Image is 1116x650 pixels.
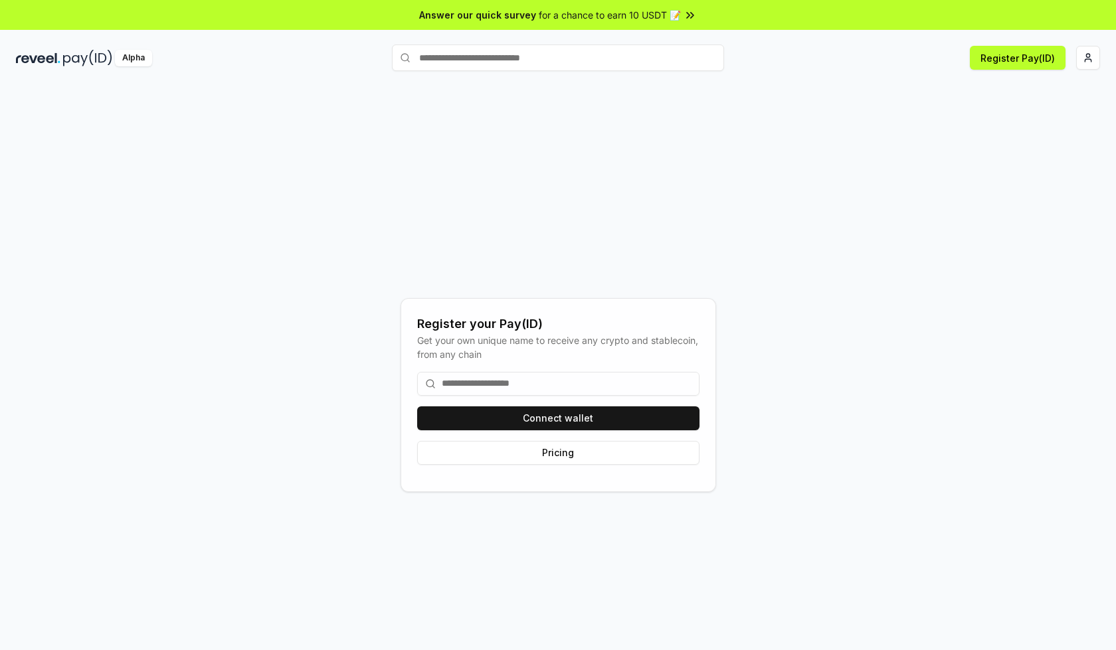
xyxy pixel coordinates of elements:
span: Answer our quick survey [419,8,536,22]
img: pay_id [63,50,112,66]
button: Pricing [417,441,699,465]
button: Connect wallet [417,406,699,430]
div: Get your own unique name to receive any crypto and stablecoin, from any chain [417,333,699,361]
div: Register your Pay(ID) [417,315,699,333]
div: Alpha [115,50,152,66]
button: Register Pay(ID) [970,46,1066,70]
img: reveel_dark [16,50,60,66]
span: for a chance to earn 10 USDT 📝 [539,8,681,22]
